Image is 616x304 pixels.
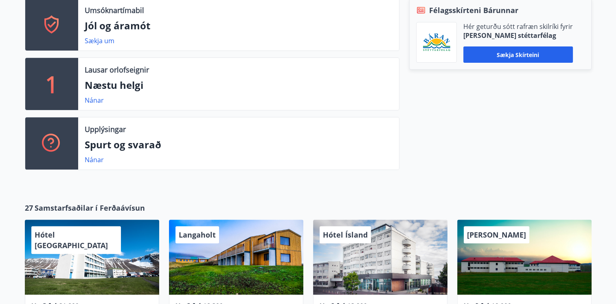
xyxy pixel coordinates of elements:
[35,203,145,213] span: Samstarfsaðilar í Ferðaávísun
[463,46,573,63] button: Sækja skírteini
[85,138,392,152] p: Spurt og svarað
[85,36,114,45] a: Sækja um
[35,230,108,250] span: Hótel [GEOGRAPHIC_DATA]
[85,5,144,15] p: Umsóknartímabil
[85,64,149,75] p: Lausar orlofseignir
[463,22,573,31] p: Hér geturðu sótt rafræn skilríki fyrir
[463,31,573,40] p: [PERSON_NAME] stéttarfélag
[85,96,104,105] a: Nánar
[85,78,392,92] p: Næstu helgi
[45,68,58,99] p: 1
[85,155,104,164] a: Nánar
[179,230,216,240] span: Langaholt
[423,33,450,52] img: Bz2lGXKH3FXEIQKvoQ8VL0Fr0uCiWgfgA3I6fSs8.png
[85,124,126,134] p: Upplýsingar
[323,230,368,240] span: Hótel Ísland
[429,5,518,15] span: Félagsskírteni Bárunnar
[85,19,392,33] p: Jól og áramót
[467,230,526,240] span: [PERSON_NAME]
[25,203,33,213] span: 27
